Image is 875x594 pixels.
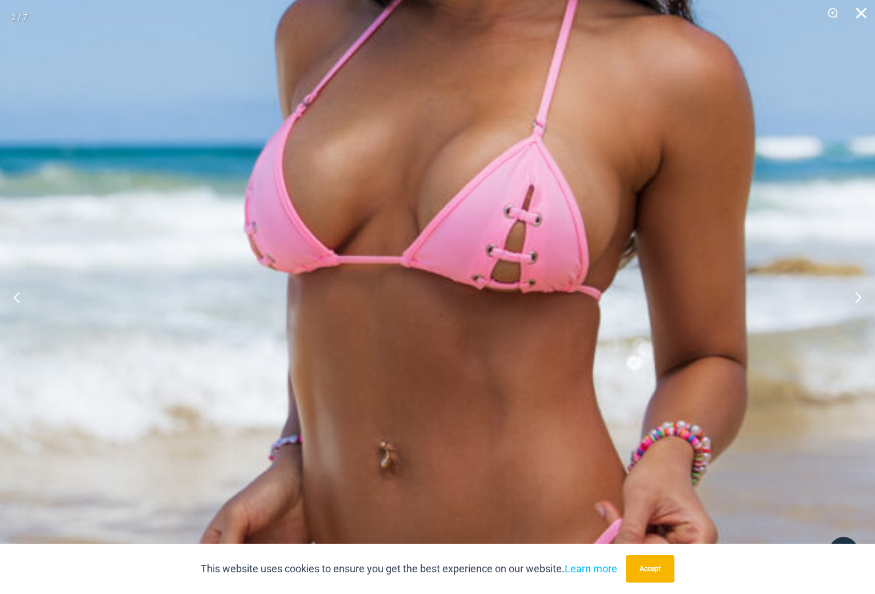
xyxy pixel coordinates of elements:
[565,563,617,575] a: Learn more
[626,555,674,583] button: Accept
[832,268,875,326] button: Next
[201,560,617,577] p: This website uses cookies to ensure you get the best experience on our website.
[11,9,27,26] div: 2 / 7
